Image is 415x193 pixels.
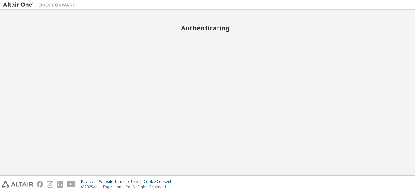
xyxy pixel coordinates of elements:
img: Altair One [3,2,79,8]
div: Privacy [81,179,99,184]
img: instagram.svg [47,181,53,188]
div: Website Terms of Use [99,179,144,184]
p: © 2025 Altair Engineering, Inc. All Rights Reserved. [81,184,175,189]
h2: Authenticating... [3,24,412,32]
div: Cookie Consent [144,179,175,184]
img: facebook.svg [37,181,43,188]
img: altair_logo.svg [2,181,33,188]
img: linkedin.svg [57,181,63,188]
img: youtube.svg [67,181,76,188]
